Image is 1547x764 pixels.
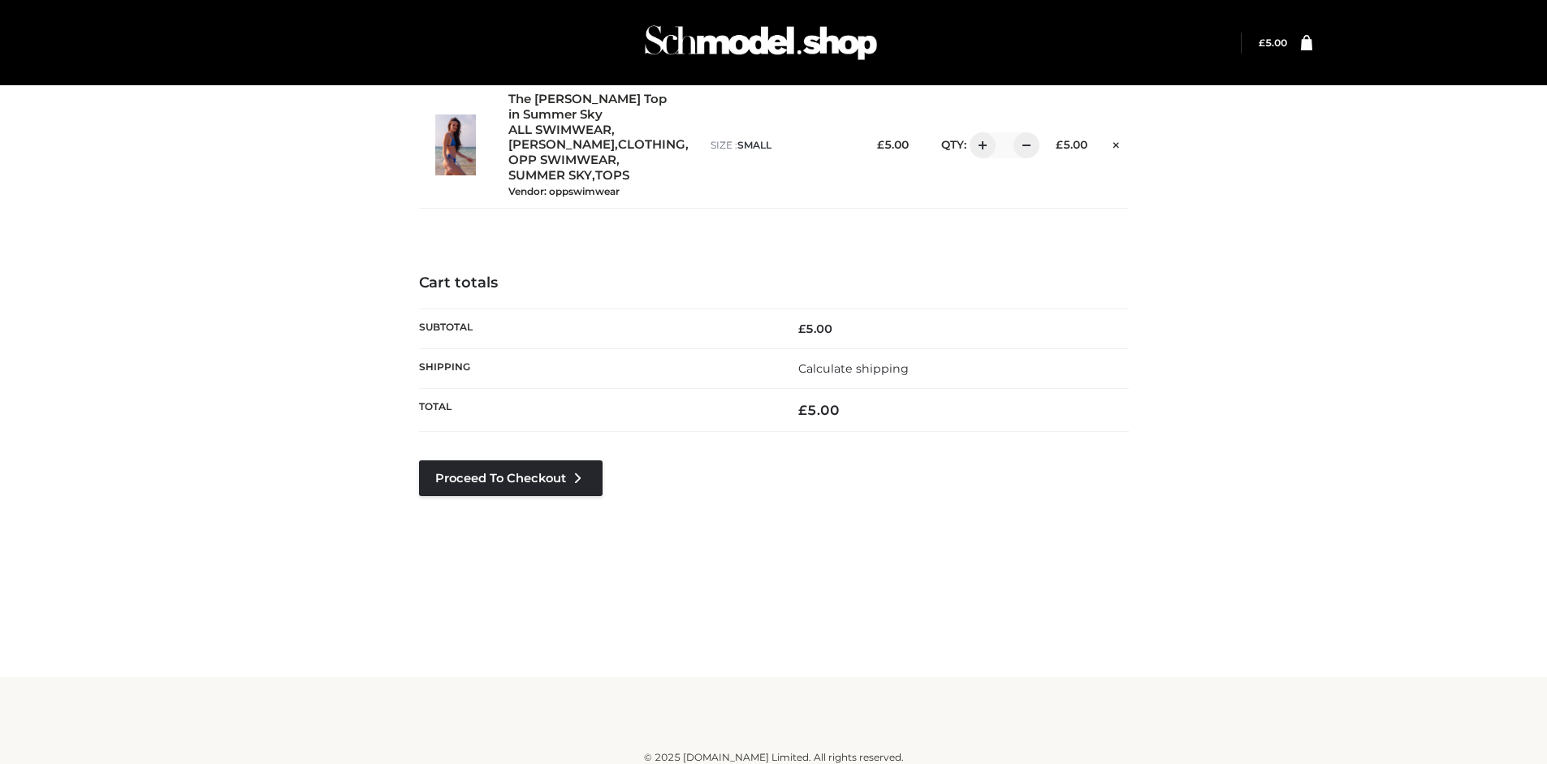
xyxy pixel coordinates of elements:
bdi: 5.00 [877,138,909,151]
bdi: 5.00 [1056,138,1087,151]
a: ALL SWIMWEAR [508,123,611,138]
small: Vendor: oppswimwear [508,185,620,197]
a: Remove this item [1104,132,1128,153]
bdi: 5.00 [1259,37,1287,49]
bdi: 5.00 [798,322,832,336]
a: The [PERSON_NAME] Top in Summer Sky [508,92,676,123]
a: SUMMER SKY [508,168,592,183]
bdi: 5.00 [798,402,840,418]
div: , , , , , [508,92,694,198]
a: Proceed to Checkout [419,460,603,496]
a: OPP SWIMWEAR [508,153,616,168]
th: Shipping [419,349,774,389]
span: £ [798,322,806,336]
div: QTY: [925,132,1028,158]
span: £ [877,138,884,151]
span: SMALL [737,139,771,151]
p: size : [711,138,849,153]
th: Subtotal [419,309,774,348]
a: TOPS [595,168,629,183]
img: Schmodel Admin 964 [639,11,883,75]
a: [PERSON_NAME] [508,137,615,153]
span: £ [798,402,807,418]
a: Calculate shipping [798,361,909,376]
th: Total [419,389,774,432]
span: £ [1056,138,1063,151]
a: £5.00 [1259,37,1287,49]
span: £ [1259,37,1265,49]
h4: Cart totals [419,274,1129,292]
a: CLOTHING [618,137,685,153]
